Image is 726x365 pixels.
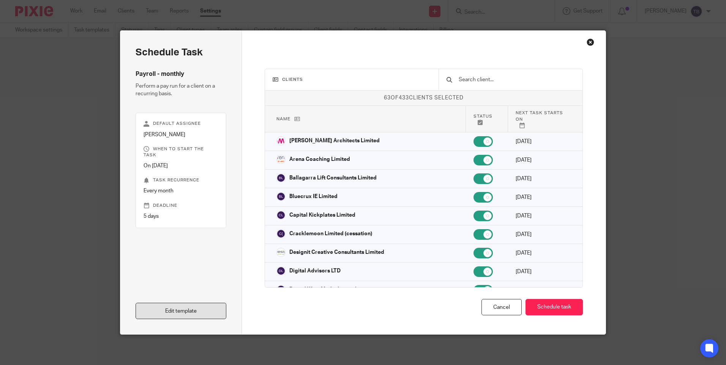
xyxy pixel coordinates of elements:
[265,94,583,102] p: of clients selected
[516,175,571,182] p: [DATE]
[276,229,286,238] img: svg%3E
[289,286,357,293] p: Digital Wine Media Limited
[276,266,286,275] img: svg%3E
[516,138,571,145] p: [DATE]
[516,286,571,294] p: [DATE]
[289,137,380,145] p: [PERSON_NAME] Architects Limited
[289,249,384,256] p: Designit Creative Consultants Limited
[516,268,571,275] p: [DATE]
[516,212,571,220] p: [DATE]
[136,303,226,319] a: Edit template
[289,174,377,182] p: Ballagarra Lift Consultants Limited
[516,249,571,257] p: [DATE]
[276,285,286,294] img: svg%3E
[481,299,522,315] div: Cancel
[144,187,218,195] p: Every month
[289,267,341,275] p: Digital Advisors LTD
[276,173,286,182] img: svg%3E
[526,299,583,315] button: Schedule task
[587,38,594,46] div: Close this dialog window
[144,162,218,170] p: On [DATE]
[144,203,218,209] p: Deadline
[144,177,218,183] p: Task recurrence
[516,156,571,164] p: [DATE]
[384,95,391,101] span: 63
[276,248,286,257] img: Logo.png
[276,136,286,145] img: Alan%20Mee%20Architect%20Logo%20.png
[516,194,571,201] p: [DATE]
[289,193,338,200] p: Bluecrux IE Limited
[399,95,409,101] span: 433
[144,212,218,220] p: 5 days
[136,46,226,59] h2: Schedule task
[276,116,459,122] p: Name
[136,82,226,98] p: Perform a pay run for a client on a recurring basis.
[276,192,286,201] img: svg%3E
[289,156,350,163] p: Arena Coaching Limited
[516,110,571,128] p: Next task starts on
[289,211,355,219] p: Capital Kickplates Limited
[473,113,500,125] p: Status
[273,77,431,83] h3: Clients
[458,76,575,84] input: Search client...
[144,146,218,158] p: When to start the task
[276,155,286,164] img: Arena%20Coaching%20Logo.png
[136,70,226,78] h4: Payroll - monthly
[144,121,218,127] p: Default assignee
[276,211,286,220] img: svg%3E
[289,230,372,238] p: Cracklemoon Limited (cessation)
[144,131,218,138] p: [PERSON_NAME]
[516,231,571,238] p: [DATE]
